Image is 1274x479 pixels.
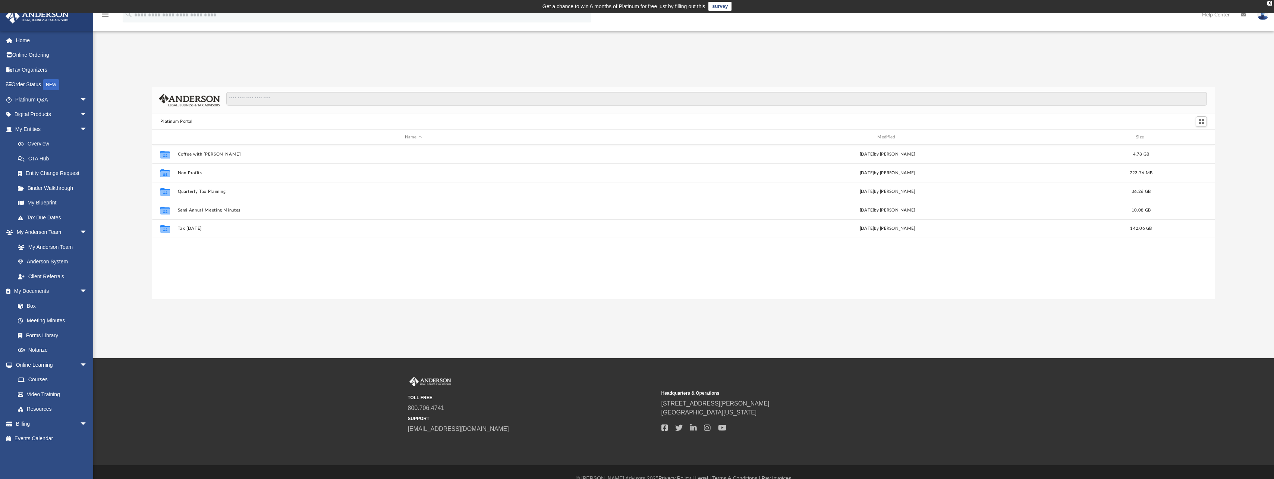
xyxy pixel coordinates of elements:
[80,225,95,240] span: arrow_drop_down
[80,357,95,373] span: arrow_drop_down
[708,2,732,11] a: survey
[5,416,98,431] a: Billingarrow_drop_down
[5,62,98,77] a: Tax Organizers
[5,122,98,137] a: My Entitiesarrow_drop_down
[10,387,91,402] a: Video Training
[408,377,453,386] img: Anderson Advisors Platinum Portal
[10,328,91,343] a: Forms Library
[226,92,1207,106] input: Search files and folders
[10,298,91,313] a: Box
[10,151,98,166] a: CTA Hub
[5,225,95,240] a: My Anderson Teamarrow_drop_down
[652,134,1123,141] div: Modified
[5,357,95,372] a: Online Learningarrow_drop_down
[408,426,509,432] a: [EMAIL_ADDRESS][DOMAIN_NAME]
[10,181,98,195] a: Binder Walkthrough
[1132,190,1151,194] span: 36.26 GB
[80,107,95,122] span: arrow_drop_down
[10,343,95,358] a: Notarize
[10,372,95,387] a: Courses
[5,107,98,122] a: Digital Productsarrow_drop_down
[5,92,98,107] a: Platinum Q&Aarrow_drop_down
[10,254,95,269] a: Anderson System
[652,225,1123,232] div: [DATE] by [PERSON_NAME]
[1130,226,1152,231] span: 142.06 GB
[652,170,1123,176] div: [DATE] by [PERSON_NAME]
[1160,134,1212,141] div: id
[10,166,98,181] a: Entity Change Request
[10,239,91,254] a: My Anderson Team
[177,134,649,141] div: Name
[408,405,444,411] a: 800.706.4741
[542,2,705,11] div: Get a chance to win 6 months of Platinum for free just by filling out this
[3,9,71,24] img: Anderson Advisors Platinum Portal
[1196,116,1207,127] button: Switch to Grid View
[125,10,133,18] i: search
[661,390,910,397] small: Headquarters & Operations
[5,284,95,299] a: My Documentsarrow_drop_down
[5,77,98,93] a: Order StatusNEW
[408,415,656,422] small: SUPPORT
[5,33,98,48] a: Home
[408,394,656,401] small: TOLL FREE
[10,313,95,328] a: Meeting Minutes
[10,402,95,417] a: Resources
[178,226,649,231] button: Tax [DATE]
[1126,134,1156,141] div: Size
[178,170,649,175] button: Non-Profits
[178,189,649,194] button: Quarterly Tax Planning
[178,152,649,157] button: Coffee with [PERSON_NAME]
[80,122,95,137] span: arrow_drop_down
[1267,1,1272,6] div: close
[10,269,95,284] a: Client Referrals
[1257,9,1268,20] img: User Pic
[661,400,770,407] a: [STREET_ADDRESS][PERSON_NAME]
[160,118,193,125] button: Platinum Portal
[652,207,1123,214] div: [DATE] by [PERSON_NAME]
[80,416,95,432] span: arrow_drop_down
[10,195,95,210] a: My Blueprint
[80,92,95,107] span: arrow_drop_down
[178,208,649,213] button: Semi Annual Meeting Minutes
[652,188,1123,195] div: [DATE] by [PERSON_NAME]
[152,145,1215,299] div: grid
[80,284,95,299] span: arrow_drop_down
[5,48,98,63] a: Online Ordering
[10,210,98,225] a: Tax Due Dates
[43,79,59,90] div: NEW
[661,409,757,416] a: [GEOGRAPHIC_DATA][US_STATE]
[5,431,98,446] a: Events Calendar
[155,134,174,141] div: id
[101,10,110,19] i: menu
[101,14,110,19] a: menu
[1132,208,1151,212] span: 10.08 GB
[1130,171,1152,175] span: 723.76 MB
[1133,152,1149,156] span: 4.78 GB
[652,151,1123,158] div: [DATE] by [PERSON_NAME]
[10,137,98,151] a: Overview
